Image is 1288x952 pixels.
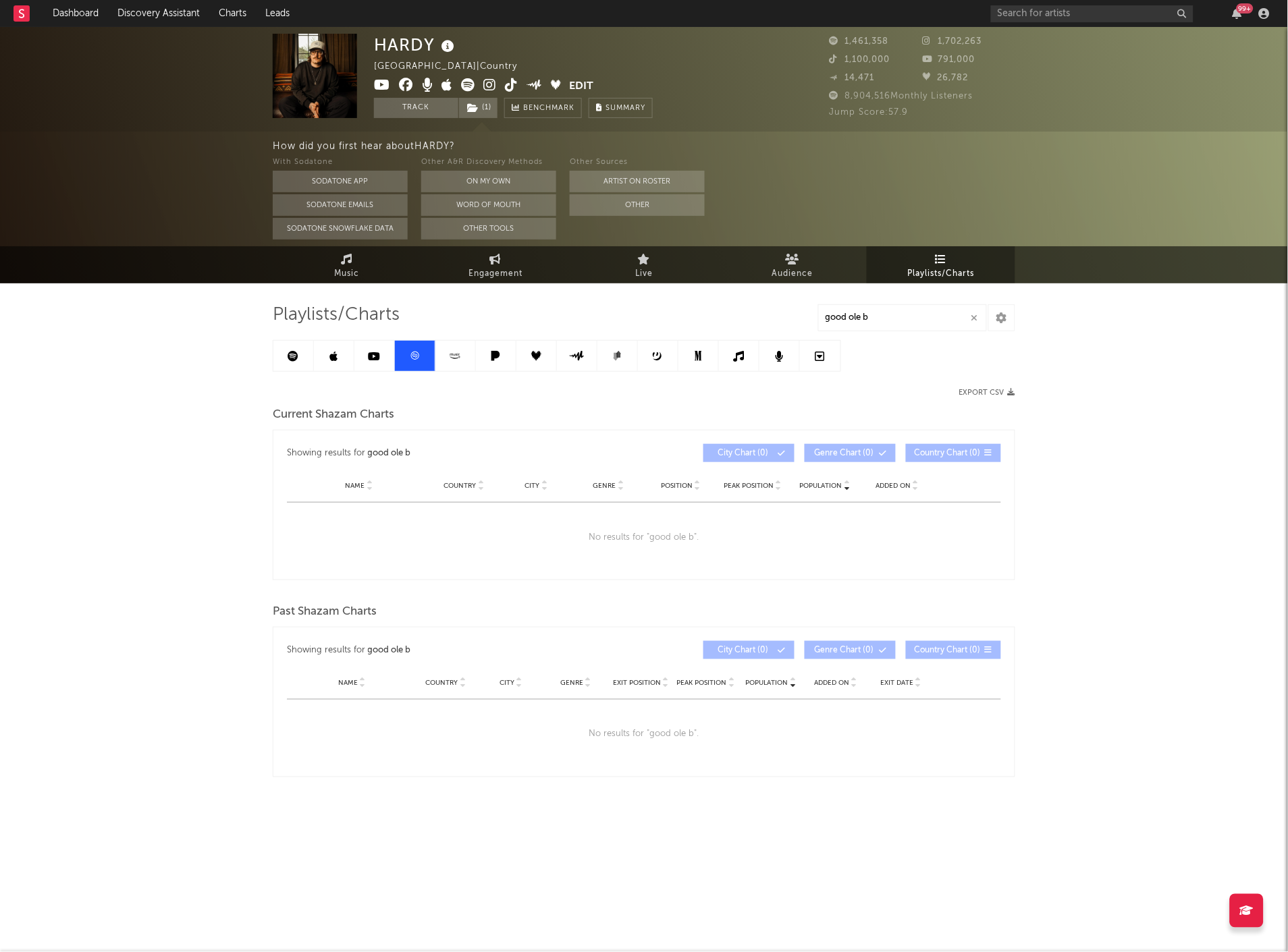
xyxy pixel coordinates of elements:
input: Search for artists [991,5,1193,22]
div: 99 + [1237,3,1254,13]
div: Other Sources [570,155,705,171]
div: Showing results for [287,641,644,659]
button: Export CSV [959,389,1015,397]
a: Music [273,246,421,283]
div: With Sodatone [273,155,408,171]
span: Country Chart ( 0 ) [915,449,981,457]
a: Live [570,246,718,283]
span: Playlists/Charts [908,266,975,282]
span: Genre Chart ( 0 ) [813,449,876,457]
span: Exit Position [613,679,661,687]
button: Other Tools [421,218,556,240]
button: Edit [570,78,594,95]
span: 1,702,263 [923,37,982,46]
a: Playlists/Charts [867,246,1015,283]
span: ( 1 ) [458,98,498,118]
button: Other [570,194,705,216]
div: good ole b [368,642,411,659]
button: (1) [459,98,498,118]
span: Audience [772,266,813,282]
span: 8,904,516 Monthly Listeners [830,92,973,101]
span: Genre [560,679,583,687]
div: How did you first hear about HARDY ? [273,138,1288,155]
button: Summary [589,98,653,118]
span: Country [426,679,458,687]
span: Live [635,266,653,282]
div: [GEOGRAPHIC_DATA] | Country [374,59,533,75]
span: Music [335,266,360,282]
div: HARDY [374,34,458,56]
button: City Chart(0) [703,444,795,462]
button: Genre Chart(0) [805,444,896,462]
div: Other A&R Discovery Methods [421,155,556,171]
span: Country Chart ( 0 ) [915,646,981,654]
div: No results for " good ole b ". [287,700,1001,770]
a: Benchmark [504,98,582,118]
span: Current Shazam Charts [273,407,394,423]
div: No results for " good ole b ". [287,503,1001,573]
span: Peak Position [724,482,774,490]
span: Jump Score: 57.9 [830,108,909,117]
span: Position [661,482,693,490]
button: Word Of Mouth [421,194,556,216]
button: On My Own [421,171,556,192]
span: Summary [606,105,645,112]
span: 791,000 [923,55,975,64]
button: Artist on Roster [570,171,705,192]
span: Peak Position [677,679,727,687]
span: 26,782 [923,74,969,82]
button: Sodatone App [273,171,408,192]
button: 99+ [1233,8,1242,19]
span: Genre Chart ( 0 ) [813,646,876,654]
span: Playlists/Charts [273,307,400,323]
span: Genre [593,482,616,490]
span: Name [338,679,358,687]
span: Added On [876,482,911,490]
span: 14,471 [830,74,875,82]
span: City [500,679,514,687]
span: City Chart ( 0 ) [712,646,774,654]
a: Engagement [421,246,570,283]
button: Sodatone Emails [273,194,408,216]
span: Past Shazam Charts [273,604,377,620]
span: Benchmark [523,101,574,117]
a: Audience [718,246,867,283]
div: Showing results for [287,444,644,462]
input: Search Playlists/Charts [818,304,987,331]
button: Country Chart(0) [906,444,1001,462]
span: City [525,482,540,490]
button: Genre Chart(0) [805,641,896,659]
span: Added On [815,679,850,687]
span: Country [444,482,477,490]
button: Country Chart(0) [906,641,1001,659]
span: Name [346,482,365,490]
span: 1,100,000 [830,55,890,64]
span: City Chart ( 0 ) [712,449,774,457]
button: Track [374,98,458,118]
span: Exit Date [880,679,913,687]
span: Engagement [468,266,522,282]
span: Population [800,482,842,490]
button: Sodatone Snowflake Data [273,218,408,240]
span: 1,461,358 [830,37,889,46]
button: City Chart(0) [703,641,795,659]
div: good ole b [368,445,411,461]
span: Population [746,679,788,687]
